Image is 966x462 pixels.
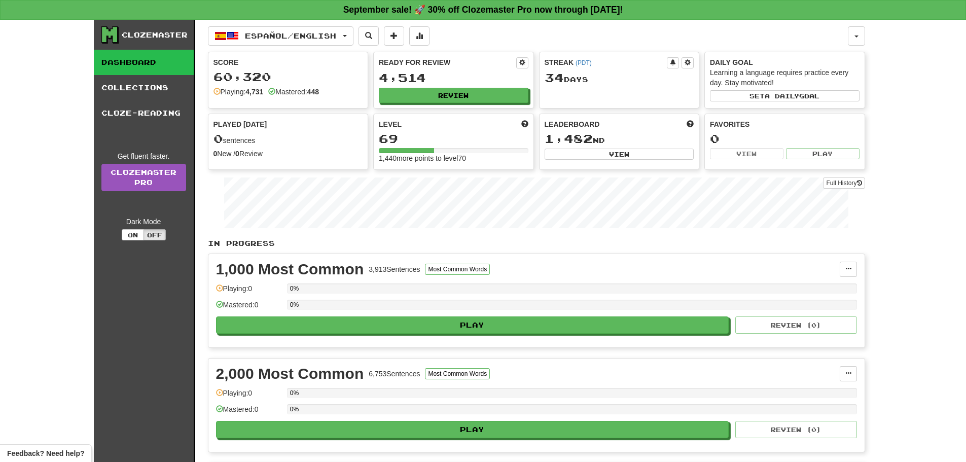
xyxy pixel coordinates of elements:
div: sentences [213,132,363,146]
button: Play [216,316,729,334]
a: ClozemasterPro [101,164,186,191]
div: Playing: [213,87,264,97]
div: Mastered: 0 [216,300,282,316]
a: Dashboard [94,50,194,75]
button: Most Common Words [425,368,490,379]
div: Daily Goal [710,57,860,67]
button: Review [379,88,528,103]
button: Add sentence to collection [384,26,404,46]
a: Collections [94,75,194,100]
div: Score [213,57,363,67]
strong: September sale! 🚀 30% off Clozemaster Pro now through [DATE]! [343,5,623,15]
button: Seta dailygoal [710,90,860,101]
span: a daily [765,92,799,99]
span: 34 [545,70,564,85]
div: Get fluent faster. [101,151,186,161]
span: 1,482 [545,131,593,146]
div: nd [545,132,694,146]
strong: 4,731 [245,88,263,96]
button: View [710,148,783,159]
span: This week in points, UTC [687,119,694,129]
button: Off [144,229,166,240]
div: 0 [710,132,860,145]
span: Español / English [245,31,336,40]
button: Full History [823,177,865,189]
div: Learning a language requires practice every day. Stay motivated! [710,67,860,88]
div: Day s [545,72,694,85]
button: Play [786,148,860,159]
button: Review (0) [735,316,857,334]
button: Play [216,421,729,438]
span: Leaderboard [545,119,600,129]
div: Mastered: 0 [216,404,282,421]
a: (PDT) [576,59,592,66]
a: Cloze-Reading [94,100,194,126]
button: Search sentences [359,26,379,46]
div: 2,000 Most Common [216,366,364,381]
span: 0 [213,131,223,146]
strong: 0 [235,150,239,158]
div: New / Review [213,149,363,159]
div: Ready for Review [379,57,516,67]
div: Favorites [710,119,860,129]
button: On [122,229,144,240]
div: 1,000 Most Common [216,262,364,277]
div: 6,753 Sentences [369,369,420,379]
div: Streak [545,57,667,67]
strong: 0 [213,150,218,158]
div: 1,440 more points to level 70 [379,153,528,163]
div: 4,514 [379,72,528,84]
div: Dark Mode [101,217,186,227]
button: More stats [409,26,430,46]
strong: 448 [307,88,319,96]
div: Mastered: [268,87,319,97]
div: Clozemaster [122,30,188,40]
button: Most Common Words [425,264,490,275]
div: 60,320 [213,70,363,83]
span: Score more points to level up [521,119,528,129]
div: 69 [379,132,528,145]
button: View [545,149,694,160]
div: 3,913 Sentences [369,264,420,274]
button: Español/English [208,26,353,46]
button: Review (0) [735,421,857,438]
span: Played [DATE] [213,119,267,129]
div: Playing: 0 [216,283,282,300]
div: Playing: 0 [216,388,282,405]
span: Level [379,119,402,129]
span: Open feedback widget [7,448,84,458]
p: In Progress [208,238,865,248]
